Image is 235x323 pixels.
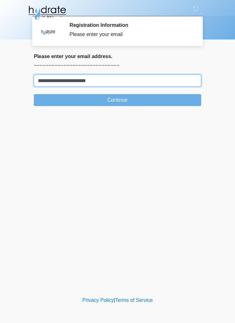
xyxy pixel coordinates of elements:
a: | [114,297,115,303]
button: Continue [34,94,201,106]
a: Privacy Policy [82,297,114,303]
img: Hydrate IV Bar - Glendale Logo [27,5,67,21]
div: Please enter your email [69,31,192,38]
p: ~~~~~~~~~~~~~~~~~~~~~~~~~~~~~ [34,62,201,69]
img: Agent Avatar [39,22,57,41]
a: Terms of Service [115,297,153,303]
h2: Please enter your email address. [34,53,201,59]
